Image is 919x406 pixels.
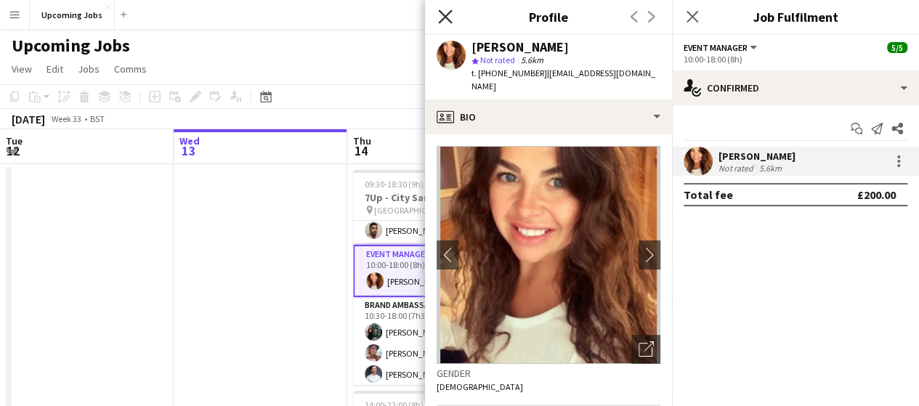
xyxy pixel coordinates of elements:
a: Edit [41,60,69,78]
div: [PERSON_NAME] [718,150,795,163]
span: 5/5 [887,42,907,53]
div: Bio [425,100,672,134]
a: Jobs [72,60,105,78]
span: Wed [179,134,200,147]
h3: Job Fulfilment [672,7,919,26]
span: t. [PHONE_NUMBER] [471,68,547,78]
span: 09:30-18:30 (9h) [365,179,424,190]
span: Not rated [480,54,515,65]
div: 5.6km [756,163,785,174]
div: [PERSON_NAME] [471,41,569,54]
span: Jobs [78,62,100,76]
button: Event Manager [684,42,759,53]
div: BST [90,113,105,124]
app-card-role: Team Leader1/109:30-18:30 (9h)[PERSON_NAME] [353,195,516,245]
span: Comms [114,62,147,76]
span: 5.6km [518,54,546,65]
app-card-role: Event Manager1/110:00-18:00 (8h)[PERSON_NAME] [353,245,516,297]
span: View [12,62,32,76]
div: [DATE] [12,112,45,126]
span: Tue [6,134,23,147]
img: Crew avatar or photo [437,146,660,364]
div: Open photos pop-in [631,335,660,364]
a: View [6,60,38,78]
span: Event Manager [684,42,748,53]
span: | [EMAIL_ADDRESS][DOMAIN_NAME] [471,68,655,92]
app-job-card: 09:30-18:30 (9h)5/57Up - City Sampling [GEOGRAPHIC_DATA], [GEOGRAPHIC_DATA]3 RolesTeam Leader1/10... [353,170,516,385]
app-card-role: Brand Ambassador3/310:30-18:00 (7h30m)[PERSON_NAME][PERSON_NAME][PERSON_NAME] [353,297,516,389]
h3: Profile [425,7,672,26]
div: Not rated [718,163,756,174]
span: [DEMOGRAPHIC_DATA] [437,381,523,392]
div: Total fee [684,187,733,202]
h1: Upcoming Jobs [12,35,130,57]
span: Edit [46,62,63,76]
span: 13 [177,142,200,159]
div: Confirmed [672,70,919,105]
span: Thu [353,134,371,147]
span: 14 [351,142,371,159]
span: [GEOGRAPHIC_DATA], [GEOGRAPHIC_DATA] [374,205,479,216]
h3: Gender [437,367,660,380]
button: Upcoming Jobs [30,1,115,29]
div: 10:00-18:00 (8h) [684,54,907,65]
h3: 7Up - City Sampling [353,191,516,204]
span: Week 33 [48,113,84,124]
div: £200.00 [857,187,896,202]
span: 12 [4,142,23,159]
a: Comms [108,60,153,78]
